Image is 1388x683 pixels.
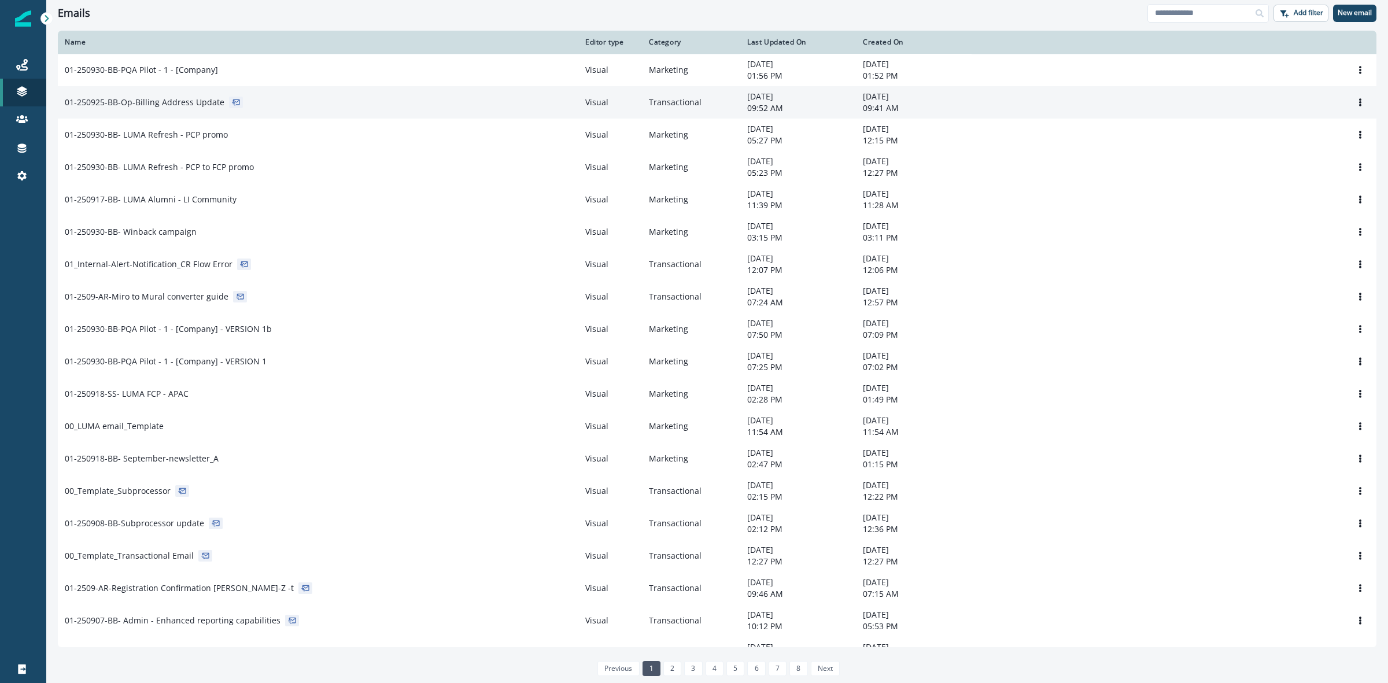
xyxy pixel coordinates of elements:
[747,135,849,146] p: 05:27 PM
[1351,320,1369,338] button: Options
[747,102,849,114] p: 09:52 AM
[58,442,1376,475] a: 01-250918-BB- September-newsletter_AVisualMarketing[DATE]02:47 PM[DATE]01:15 PMOptions
[65,97,224,108] p: 01-250925-BB-Op-Billing Address Update
[58,280,1376,313] a: 01-2509-AR-Miro to Mural converter guideVisualTransactional[DATE]07:24 AM[DATE]12:57 PMOptions
[863,317,965,329] p: [DATE]
[684,661,702,676] a: Page 3
[747,317,849,329] p: [DATE]
[747,588,849,600] p: 09:46 AM
[726,661,744,676] a: Page 5
[65,129,228,141] p: 01-250930-BB- LUMA Refresh - PCP promo
[1351,223,1369,241] button: Options
[747,200,849,211] p: 11:39 PM
[58,216,1376,248] a: 01-250930-BB- Winback campaignVisualMarketing[DATE]03:15 PM[DATE]03:11 PMOptions
[863,200,965,211] p: 11:28 AM
[65,550,194,562] p: 00_Template_Transactional Email
[863,382,965,394] p: [DATE]
[58,183,1376,216] a: 01-250917-BB- LUMA Alumni - LI CommunityVisualMarketing[DATE]11:39 PM[DATE]11:28 AMOptions
[1351,94,1369,111] button: Options
[65,582,294,594] p: 01-2509-AR-Registration Confirmation [PERSON_NAME]-Z -t
[65,194,237,205] p: 01-250917-BB- LUMA Alumni - LI Community
[642,637,740,669] td: Marketing
[58,378,1376,410] a: 01-250918-SS- LUMA FCP - APACVisualMarketing[DATE]02:28 PM[DATE]01:49 PMOptions
[642,572,740,604] td: Transactional
[747,156,849,167] p: [DATE]
[747,38,849,47] div: Last Updated On
[642,248,740,280] td: Transactional
[747,577,849,588] p: [DATE]
[747,285,849,297] p: [DATE]
[1294,9,1323,17] p: Add filter
[747,91,849,102] p: [DATE]
[863,156,965,167] p: [DATE]
[642,119,740,151] td: Marketing
[1333,5,1376,22] button: New email
[747,641,849,653] p: [DATE]
[642,313,740,345] td: Marketing
[578,183,642,216] td: Visual
[1351,256,1369,273] button: Options
[642,86,740,119] td: Transactional
[643,661,660,676] a: Page 1 is your current page
[706,661,723,676] a: Page 4
[863,232,965,243] p: 03:11 PM
[747,426,849,438] p: 11:54 AM
[863,329,965,341] p: 07:09 PM
[578,151,642,183] td: Visual
[578,572,642,604] td: Visual
[578,475,642,507] td: Visual
[863,38,965,47] div: Created On
[863,479,965,491] p: [DATE]
[595,661,840,676] ul: Pagination
[58,475,1376,507] a: 00_Template_SubprocessorVisualTransactional[DATE]02:15 PM[DATE]12:22 PMOptions
[747,350,849,361] p: [DATE]
[747,264,849,276] p: 12:07 PM
[578,540,642,572] td: Visual
[1351,515,1369,532] button: Options
[1351,61,1369,79] button: Options
[747,253,849,264] p: [DATE]
[58,86,1376,119] a: 01-250925-BB-Op-Billing Address UpdateVisualTransactional[DATE]09:52 AM[DATE]09:41 AMOptions
[863,220,965,232] p: [DATE]
[65,323,272,335] p: 01-250930-BB-PQA Pilot - 1 - [Company] - VERSION 1b
[747,188,849,200] p: [DATE]
[863,167,965,179] p: 12:27 PM
[65,356,267,367] p: 01-250930-BB-PQA Pilot - 1 - [Company] - VERSION 1
[58,540,1376,572] a: 00_Template_Transactional EmailVisualTransactional[DATE]12:27 PM[DATE]12:27 PMOptions
[1351,126,1369,143] button: Options
[578,637,642,669] td: Visual
[585,38,635,47] div: Editor type
[58,572,1376,604] a: 01-2509-AR-Registration Confirmation [PERSON_NAME]-Z -tVisualTransactional[DATE]09:46 AM[DATE]07:...
[578,54,642,86] td: Visual
[747,394,849,405] p: 02:28 PM
[58,119,1376,151] a: 01-250930-BB- LUMA Refresh - PCP promoVisualMarketing[DATE]05:27 PM[DATE]12:15 PMOptions
[642,280,740,313] td: Transactional
[747,447,849,459] p: [DATE]
[863,264,965,276] p: 12:06 PM
[1351,385,1369,403] button: Options
[863,512,965,523] p: [DATE]
[642,151,740,183] td: Marketing
[578,442,642,475] td: Visual
[863,459,965,470] p: 01:15 PM
[863,58,965,70] p: [DATE]
[747,297,849,308] p: 07:24 AM
[863,544,965,556] p: [DATE]
[747,70,849,82] p: 01:56 PM
[1338,9,1372,17] p: New email
[863,188,965,200] p: [DATE]
[58,313,1376,345] a: 01-250930-BB-PQA Pilot - 1 - [Company] - VERSION 1bVisualMarketing[DATE]07:50 PM[DATE]07:09 PMOpt...
[863,447,965,459] p: [DATE]
[58,637,1376,669] a: 01-250903-BB- Product Update - AVisualMarketing[DATE]08:13 PM[DATE]01:09 PMOptions
[578,507,642,540] td: Visual
[863,350,965,361] p: [DATE]
[863,123,965,135] p: [DATE]
[863,253,965,264] p: [DATE]
[1351,644,1369,662] button: Options
[1351,482,1369,500] button: Options
[58,604,1376,637] a: 01-250907-BB- Admin - Enhanced reporting capabilitiesVisualTransactional[DATE]10:12 PM[DATE]05:53...
[863,102,965,114] p: 09:41 AM
[649,38,733,47] div: Category
[58,410,1376,442] a: 00_LUMA email_TemplateVisualMarketing[DATE]11:54 AM[DATE]11:54 AMOptions
[65,518,204,529] p: 01-250908-BB-Subprocessor update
